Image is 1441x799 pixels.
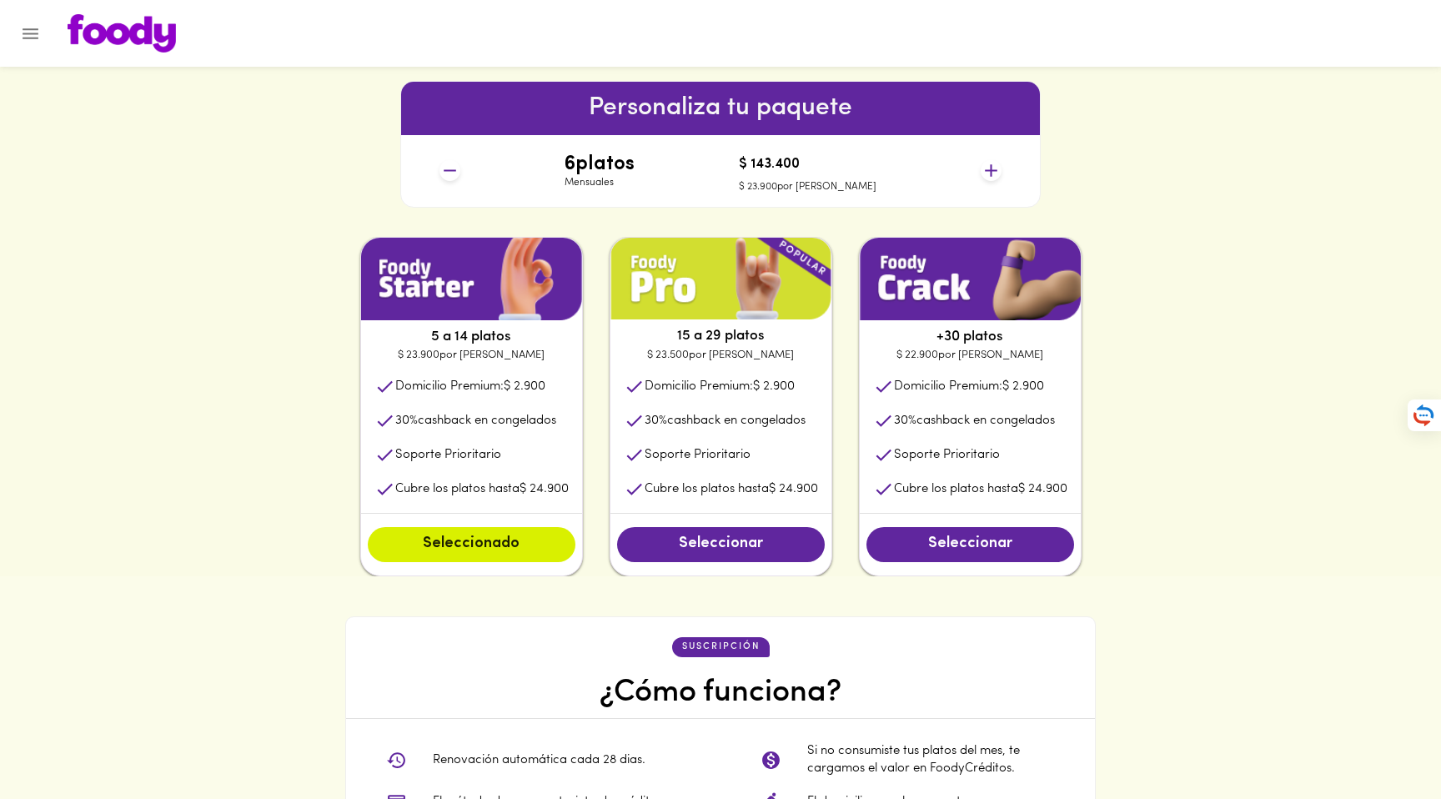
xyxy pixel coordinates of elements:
span: 30 % [395,415,418,427]
p: 5 a 14 platos [361,327,582,347]
p: Cubre los platos hasta $ 24.900 [645,480,818,498]
p: Renovación automática cada 28 dias. [433,751,645,769]
p: cashback en congelados [395,412,556,430]
span: 30 % [894,415,916,427]
p: suscripción [682,641,760,654]
p: cashback en congelados [645,412,806,430]
h6: Personaliza tu paquete [401,88,1040,128]
p: Cubre los platos hasta $ 24.900 [894,480,1067,498]
img: plan1 [361,238,582,320]
span: 30 % [645,415,667,427]
p: $ 23.500 por [PERSON_NAME] [610,347,831,364]
span: Seleccionar [634,535,808,554]
button: Seleccionar [617,527,825,562]
p: Si no consumiste tus platos del mes, te cargamos el valor en FoodyCréditos. [807,742,1055,778]
p: +30 platos [860,327,1081,347]
p: Cubre los platos hasta $ 24.900 [395,480,569,498]
p: Domicilio Premium: [645,378,795,395]
p: Domicilio Premium: [894,378,1044,395]
img: logo.png [68,14,176,53]
p: Domicilio Premium: [395,378,545,395]
p: 15 a 29 platos [610,326,831,346]
p: Mensuales [565,176,635,190]
img: plan1 [860,238,1081,320]
p: $ 22.900 por [PERSON_NAME] [860,347,1081,364]
span: $ 2.900 [1002,380,1044,393]
iframe: Messagebird Livechat Widget [1344,702,1424,782]
span: $ 2.900 [753,380,795,393]
button: Seleccionar [866,527,1074,562]
span: $ 2.900 [504,380,545,393]
p: $ 23.900 por [PERSON_NAME] [361,347,582,364]
p: $ 23.900 por [PERSON_NAME] [739,180,876,194]
h4: 6 platos [565,153,635,175]
img: plan1 [610,238,831,320]
button: Menu [10,13,51,54]
p: cashback en congelados [894,412,1055,430]
h4: ¿Cómo funciona? [600,674,841,712]
span: Seleccionado [384,535,559,554]
span: Seleccionar [883,535,1057,554]
p: Soporte Prioritario [894,446,1000,464]
p: Soporte Prioritario [395,446,501,464]
p: Soporte Prioritario [645,446,751,464]
h4: $ 143.400 [739,158,876,173]
button: Seleccionado [368,527,575,562]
